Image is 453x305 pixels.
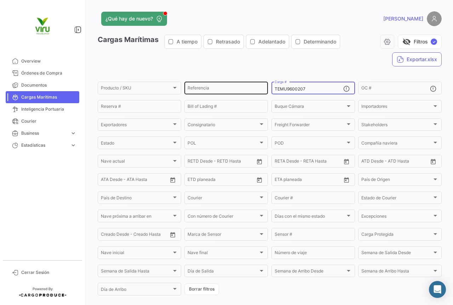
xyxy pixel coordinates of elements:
span: Nave próxima a arribar en [101,215,172,220]
span: Estado de Courier [361,197,432,201]
span: Órdenes de Compra [21,70,76,76]
span: Documentos [21,82,76,88]
input: Desde [188,160,200,165]
span: Compañía naviera [361,141,432,146]
span: POL [188,141,258,146]
span: Nave actual [101,160,172,165]
button: Open calendar [167,175,178,185]
a: Órdenes de Compra [6,67,79,79]
span: Días con el mismo estado [275,215,345,220]
span: Día de Salida [188,270,258,275]
button: Exportar.xlsx [392,52,442,66]
button: Borrar filtros [184,283,219,295]
input: ATA Hasta [127,178,159,183]
span: ✓ [431,39,437,45]
input: Creado Hasta [134,233,166,238]
span: Excepciones [361,215,432,220]
span: Con número de Courier [188,215,258,220]
span: Determinando [304,38,336,45]
button: ¿Qué hay de nuevo? [101,12,167,26]
span: Freight Forwarder [275,123,345,128]
span: Consignatario [188,123,258,128]
span: Producto / SKU [101,87,172,92]
div: Abrir Intercom Messenger [429,281,446,298]
span: Courier [188,197,258,201]
a: Courier [6,115,79,127]
span: Cerrar Sesión [21,269,76,276]
span: [PERSON_NAME] [383,15,423,22]
input: Desde [275,178,287,183]
span: A tiempo [177,38,197,45]
span: Carga Protegida [361,233,432,238]
span: Semana de Arribo Desde [275,270,345,275]
span: Exportadores [101,123,172,128]
span: Semana de Salida Desde [361,251,432,256]
span: Semana de Arribo Hasta [361,270,432,275]
button: visibility_offFiltros✓ [398,35,442,49]
span: Importadores [361,105,432,110]
input: Hasta [205,178,237,183]
span: Business [21,130,67,136]
span: Cargas Marítimas [21,94,76,100]
span: Nave inicial [101,251,172,256]
span: Nave final [188,251,258,256]
input: Hasta [292,178,324,183]
a: Documentos [6,79,79,91]
a: Overview [6,55,79,67]
img: viru.png [25,8,60,44]
input: Desde [275,160,287,165]
a: Cargas Marítimas [6,91,79,103]
span: Adelantado [258,38,285,45]
span: Stakeholders [361,123,432,128]
input: Desde [188,178,200,183]
input: Hasta [292,160,324,165]
input: ATD Hasta [389,160,420,165]
button: Open calendar [341,156,352,167]
span: Courier [21,118,76,124]
button: Open calendar [167,229,178,240]
span: Buque Cámara [275,105,345,110]
button: A tiempo [165,35,201,48]
h3: Cargas Marítimas [98,35,342,49]
span: País de Origen [361,178,432,183]
span: Semana de Salida Hasta [101,270,172,275]
span: Día de Arribo [101,288,172,293]
button: Open calendar [341,175,352,185]
button: Open calendar [254,156,265,167]
span: Estadísticas [21,142,67,148]
span: POD [275,141,345,146]
span: expand_more [70,130,76,136]
button: Adelantado [246,35,289,48]
button: Open calendar [428,156,438,167]
span: País de Destino [101,197,172,201]
button: Retrasado [204,35,243,48]
span: visibility_off [402,37,411,46]
input: Creado Desde [101,233,129,238]
button: Open calendar [254,175,265,185]
input: ATA Desde [101,178,122,183]
img: placeholder-user.png [427,11,442,26]
a: Inteligencia Portuaria [6,103,79,115]
span: Overview [21,58,76,64]
input: Hasta [205,160,237,165]
input: ATD Desde [361,160,384,165]
span: expand_more [70,142,76,148]
span: Retrasado [216,38,240,45]
span: Estado [101,141,172,146]
button: Determinando [292,35,340,48]
span: Marca de Sensor [188,233,258,238]
span: Inteligencia Portuaria [21,106,76,112]
span: ¿Qué hay de nuevo? [105,15,153,22]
